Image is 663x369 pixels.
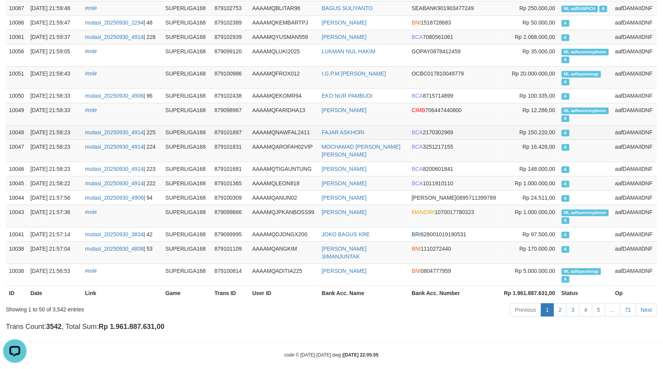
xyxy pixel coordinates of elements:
[636,303,657,316] a: Next
[85,231,143,237] a: mutasi_20250930_3834
[322,166,367,172] a: [PERSON_NAME]
[562,246,570,253] span: Approved
[412,144,423,150] span: BCA
[85,209,97,215] a: #ml#
[162,15,212,30] td: SUPERLIGA168
[6,176,27,190] td: 10045
[412,5,437,11] span: SEABANK
[515,180,555,186] span: Rp 1.000.000,00
[562,93,570,100] span: Approved
[412,129,423,135] span: BCA
[27,1,82,15] td: [DATE] 21:59:48
[562,144,570,151] span: Approved
[6,190,27,205] td: 10044
[579,303,592,316] a: 4
[162,176,212,190] td: SUPERLIGA168
[562,217,570,224] span: Approved
[85,166,143,172] a: mutasi_20250930_4914
[82,190,162,205] td: | 94
[85,48,97,54] a: #ml#
[592,303,605,316] a: 5
[212,162,249,176] td: 879101681
[85,129,143,135] a: mutasi_20250930_4914
[212,286,249,300] th: Trans ID
[600,5,607,12] span: Approved
[562,276,570,283] span: Approved
[319,286,409,300] th: Bank Acc. Name
[612,227,657,241] td: aafDAMAIIDNF
[562,166,570,173] span: Approved
[409,1,499,15] td: 901903477249
[412,70,427,77] span: OCBC
[562,5,598,12] span: Manually Linked by aafDUNPICH
[562,34,570,41] span: Approved
[412,195,457,201] span: [PERSON_NAME]
[612,44,657,66] td: aafDAMAIIDNF
[6,66,27,88] td: 10051
[212,88,249,103] td: 879102438
[522,19,555,26] span: Rp 50.000,00
[27,125,82,139] td: [DATE] 21:58:23
[409,190,499,205] td: 0895711399789
[27,15,82,30] td: [DATE] 21:59:47
[249,286,319,300] th: User ID
[322,144,400,158] a: MOCHAMAD [PERSON_NAME] [PERSON_NAME]
[612,190,657,205] td: aafDAMAIIDNF
[562,56,570,63] span: Approved
[162,139,212,162] td: SUPERLIGA168
[412,180,423,186] span: BCA
[6,139,27,162] td: 10047
[520,246,555,252] span: Rp 170.000,00
[6,1,27,15] td: 10087
[6,302,270,313] div: Showing 1 to 50 of 3,542 entries
[322,268,367,274] a: [PERSON_NAME]
[504,290,555,296] strong: Rp 1.961.887.631,00
[605,303,621,316] a: …
[520,93,555,99] span: Rp 100.335,00
[322,209,367,215] a: [PERSON_NAME]
[27,227,82,241] td: [DATE] 21:57:14
[82,162,162,176] td: | 223
[612,205,657,227] td: aafDAMAIIDNF
[27,139,82,162] td: [DATE] 21:58:23
[409,44,499,66] td: 0878412459
[409,15,499,30] td: 1518728683
[412,231,421,237] span: BRI
[27,190,82,205] td: [DATE] 21:57:56
[85,144,143,150] a: mutasi_20250930_4914
[409,66,499,88] td: 017810049779
[249,264,319,286] td: AAAAMQADITIA225
[249,227,319,241] td: AAAAMQDJONGX200
[249,88,319,103] td: AAAAMQEKOMR94
[6,15,27,30] td: 10086
[85,180,143,186] a: mutasi_20250930_4914
[541,303,554,316] a: 1
[249,205,319,227] td: AAAAMQJPKANBOSS99
[412,209,435,215] span: MANDIRI
[27,286,82,300] th: Date
[322,195,367,201] a: [PERSON_NAME]
[522,48,555,54] span: Rp 35.000,00
[162,125,212,139] td: SUPERLIGA168
[562,130,570,136] span: Approved
[27,264,82,286] td: [DATE] 21:56:53
[6,241,27,264] td: 10038
[162,44,212,66] td: SUPERLIGA168
[162,88,212,103] td: SUPERLIGA168
[612,139,657,162] td: aafDAMAIIDNF
[612,88,657,103] td: aafDAMAIIDNF
[212,125,249,139] td: 879101897
[322,246,367,260] a: [PERSON_NAME] SIMANJUNTAK
[85,70,97,77] a: #ml#
[412,19,421,26] span: BNI
[620,303,637,316] a: 71
[82,286,162,300] th: Link
[412,246,421,252] span: BNI
[612,176,657,190] td: aafDAMAIIDNF
[162,66,212,88] td: SUPERLIGA168
[27,88,82,103] td: [DATE] 21:58:33
[82,88,162,103] td: | 96
[82,241,162,264] td: | 53
[212,227,249,241] td: 879099995
[520,166,555,172] span: Rp 148.000,00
